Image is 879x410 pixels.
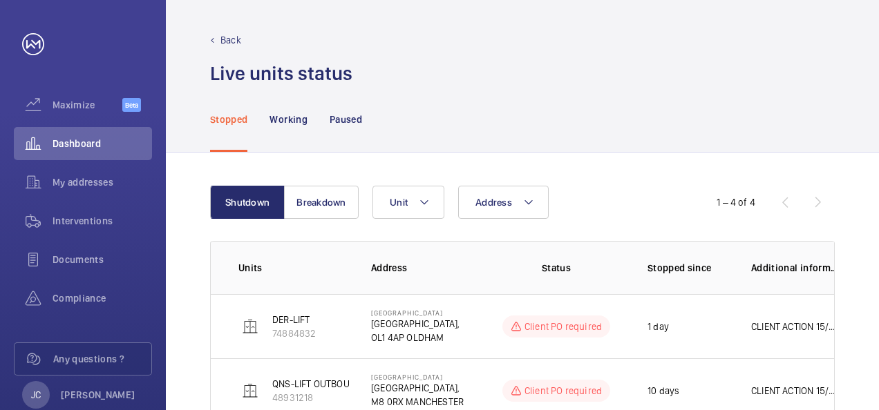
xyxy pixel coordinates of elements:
[122,98,141,112] span: Beta
[458,186,549,219] button: Address
[53,253,152,266] span: Documents
[270,113,307,126] p: Working
[53,291,152,305] span: Compliance
[524,384,602,398] p: Client PO required
[330,113,362,126] p: Paused
[53,98,122,112] span: Maximize
[210,186,285,219] button: Shutdown
[61,388,135,402] p: [PERSON_NAME]
[371,381,464,395] p: [GEOGRAPHIC_DATA],
[372,186,444,219] button: Unit
[238,261,349,275] p: Units
[371,373,464,381] p: [GEOGRAPHIC_DATA]
[371,261,487,275] p: Address
[648,320,669,333] p: 1 day
[31,388,41,402] p: JC
[648,261,729,275] p: Stopped since
[220,33,241,47] p: Back
[648,384,679,398] p: 10 days
[242,318,258,335] img: elevator.svg
[751,320,840,333] p: CLIENT ACTION 15/09 - Quote issued
[751,384,840,398] p: CLIENT ACTION 15/09 - Quotation for damaged push buttons issued
[210,113,247,126] p: Stopped
[497,261,616,275] p: Status
[751,261,840,275] p: Additional information
[371,395,464,409] p: M8 0RX MANCHESTER
[272,377,362,391] p: QNS-LIFT OUTBOUND
[371,331,460,344] p: OL1 4AP OLDHAM
[210,61,352,86] h1: Live units status
[272,391,362,404] p: 48931218
[272,313,316,326] p: DER-LIFT
[390,197,408,208] span: Unit
[53,137,152,150] span: Dashboard
[371,317,460,331] p: [GEOGRAPHIC_DATA],
[717,195,755,209] div: 1 – 4 of 4
[475,197,512,208] span: Address
[284,186,359,219] button: Breakdown
[53,352,151,366] span: Any questions ?
[242,382,258,399] img: elevator.svg
[371,309,460,317] p: [GEOGRAPHIC_DATA]
[272,326,316,340] p: 74884832
[53,175,152,189] span: My addresses
[524,320,602,333] p: Client PO required
[53,214,152,228] span: Interventions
